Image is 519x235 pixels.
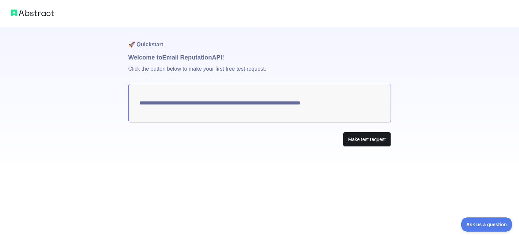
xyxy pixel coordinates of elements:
[128,62,391,84] p: Click the button below to make your first free test request.
[11,8,54,18] img: Abstract logo
[461,217,512,232] iframe: Toggle Customer Support
[128,53,391,62] h1: Welcome to Email Reputation API!
[128,27,391,53] h1: 🚀 Quickstart
[343,132,391,147] button: Make test request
